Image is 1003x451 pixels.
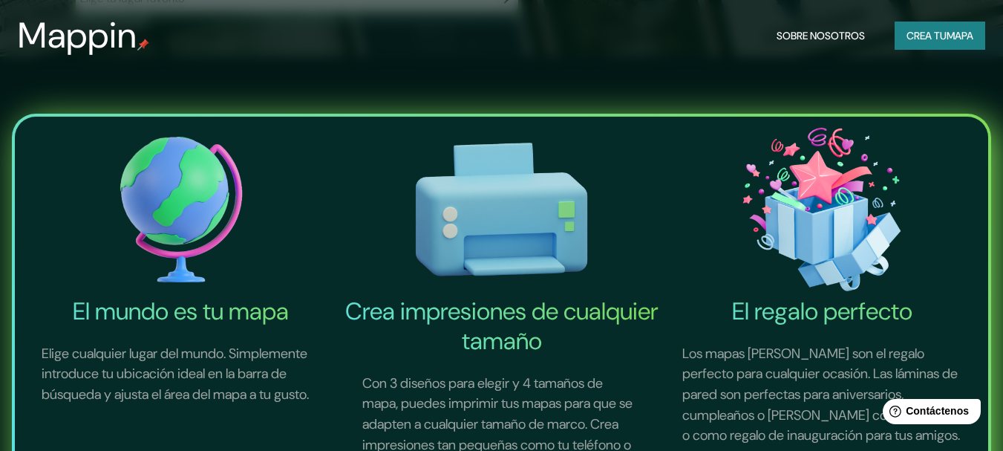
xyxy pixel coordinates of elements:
[947,29,973,42] font: mapa
[24,123,339,296] img: El mundo es tu icono de mapa
[871,393,987,435] iframe: Lanzador de widgets de ayuda
[682,345,960,444] font: Los mapas [PERSON_NAME] son el regalo perfecto para cualquier ocasión. Las láminas de pared son p...
[732,296,912,327] font: El regalo perfecto
[895,22,985,50] button: Crea tumapa
[906,29,947,42] font: Crea tu
[18,12,137,59] font: Mappin
[344,123,659,296] img: Crea impresiones de cualquier tamaño-icono
[777,29,865,42] font: Sobre nosotros
[664,123,979,296] img: El icono del regalo perfecto
[771,22,871,50] button: Sobre nosotros
[345,296,659,357] font: Crea impresiones de cualquier tamaño
[73,296,289,327] font: El mundo es tu mapa
[42,345,309,403] font: Elige cualquier lugar del mundo. Simplemente introduce tu ubicación ideal en la barra de búsqueda...
[137,39,149,51] img: pin de mapeo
